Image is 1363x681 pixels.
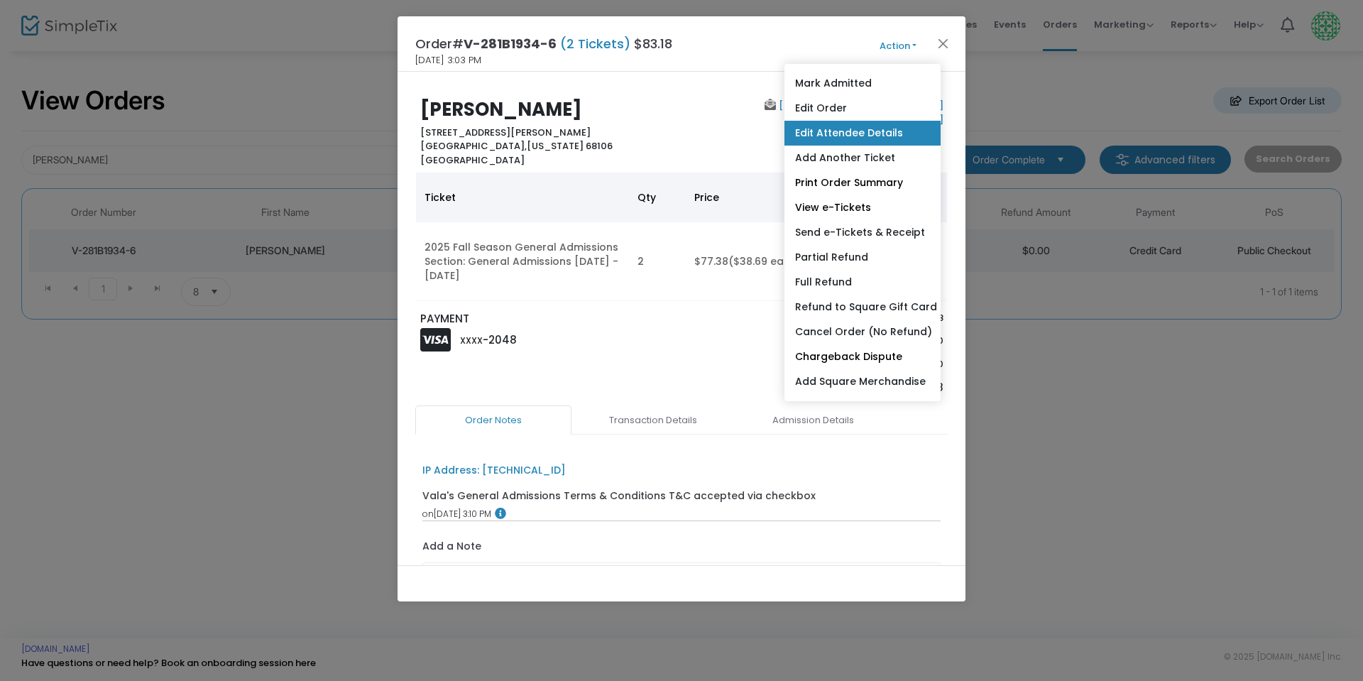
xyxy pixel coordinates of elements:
a: Refund to Square Gift Card [784,295,941,320]
span: -2048 [483,332,517,347]
th: Qty [629,173,686,222]
th: Price [686,173,821,222]
a: Mark Admitted [784,71,941,96]
td: 2025 Fall Season General Admissions Section: General Admissions [DATE] - [DATE] [416,222,629,301]
p: Tax Total [755,357,876,371]
span: (2 Tickets) [557,35,634,53]
a: Chargeback Dispute [784,344,941,369]
a: Transaction Details [575,405,731,435]
a: Admission Details [735,405,891,435]
h4: Order# $83.18 [415,34,672,53]
a: Order Notes [415,405,571,435]
span: [DATE] 3:03 PM [415,53,481,67]
a: Add Another Ticket [784,146,941,170]
span: XXXX [460,334,483,347]
span: ($38.69 each) [728,254,801,268]
a: Partial Refund [784,245,941,270]
span: V-281B1934-6 [464,35,557,53]
b: [STREET_ADDRESS][PERSON_NAME] [US_STATE] 68106 [GEOGRAPHIC_DATA] [420,126,613,167]
td: $77.38 [686,222,821,301]
a: Full Refund [784,270,941,295]
span: on [422,508,434,520]
p: Sub total [755,311,876,325]
a: Edit Attendee Details [784,121,941,146]
div: Vala's General Admissions Terms & Conditions T&C accepted via checkbox [422,489,816,503]
p: Service Fee Total [755,334,876,348]
p: Order Total [755,380,876,396]
a: Print Order Summary [784,170,941,195]
a: Send e-Tickets & Receipt [784,220,941,245]
b: [PERSON_NAME] [420,97,582,122]
div: IP Address: [TECHNICAL_ID] [422,463,566,478]
p: PAYMENT [420,311,675,327]
a: Add Square Merchandise [784,369,941,394]
a: View e-Tickets [784,195,941,220]
a: Cancel Order (No Refund) [784,320,941,344]
a: Edit Order [784,96,941,121]
label: Add a Note [422,539,481,557]
button: Action [855,38,941,54]
span: [GEOGRAPHIC_DATA], [420,139,527,153]
div: Data table [416,173,947,301]
th: Ticket [416,173,629,222]
div: [DATE] 3:10 PM [422,508,941,521]
button: Close [934,34,953,53]
td: 2 [629,222,686,301]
